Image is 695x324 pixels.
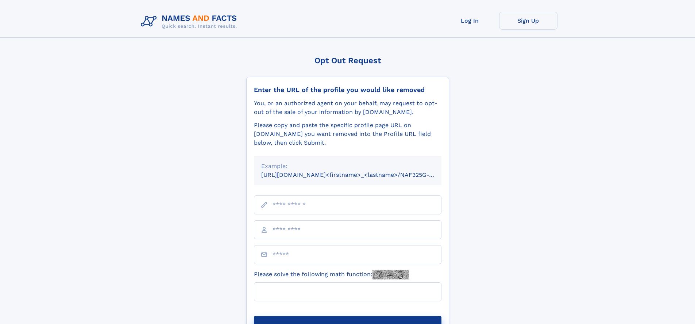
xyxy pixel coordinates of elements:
[499,12,557,30] a: Sign Up
[441,12,499,30] a: Log In
[254,99,441,117] div: You, or an authorized agent on your behalf, may request to opt-out of the sale of your informatio...
[254,270,409,279] label: Please solve the following math function:
[246,56,449,65] div: Opt Out Request
[261,162,434,171] div: Example:
[261,171,455,178] small: [URL][DOMAIN_NAME]<firstname>_<lastname>/NAF325G-xxxxxxxx
[138,12,243,31] img: Logo Names and Facts
[254,121,441,147] div: Please copy and paste the specific profile page URL on [DOMAIN_NAME] you want removed into the Pr...
[254,86,441,94] div: Enter the URL of the profile you would like removed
